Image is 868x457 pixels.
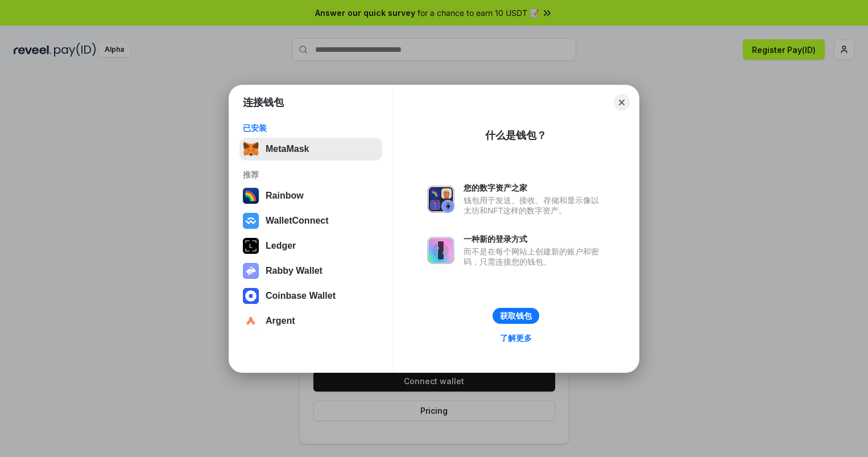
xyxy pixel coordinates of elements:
button: 获取钱包 [493,308,539,324]
div: 而不是在每个网站上创建新的账户和密码，只需连接您的钱包。 [464,246,605,267]
div: 已安装 [243,123,379,133]
img: svg+xml,%3Csvg%20width%3D%2228%22%20height%3D%2228%22%20viewBox%3D%220%200%2028%2028%22%20fill%3D... [243,288,259,304]
div: Rabby Wallet [266,266,323,276]
div: 什么是钱包？ [485,129,547,142]
div: Argent [266,316,295,326]
button: Close [614,94,630,110]
div: Ledger [266,241,296,251]
div: 钱包用于发送、接收、存储和显示像以太坊和NFT这样的数字资产。 [464,195,605,216]
button: Ledger [239,234,382,257]
button: MetaMask [239,138,382,160]
img: svg+xml,%3Csvg%20width%3D%22120%22%20height%3D%22120%22%20viewBox%3D%220%200%20120%20120%22%20fil... [243,188,259,204]
img: svg+xml,%3Csvg%20xmlns%3D%22http%3A%2F%2Fwww.w3.org%2F2000%2Fsvg%22%20fill%3D%22none%22%20viewBox... [427,237,454,264]
img: svg+xml,%3Csvg%20xmlns%3D%22http%3A%2F%2Fwww.w3.org%2F2000%2Fsvg%22%20width%3D%2228%22%20height%3... [243,238,259,254]
button: Coinbase Wallet [239,285,382,307]
div: 您的数字资产之家 [464,183,605,193]
button: Rabby Wallet [239,260,382,282]
div: MetaMask [266,144,309,154]
div: 获取钱包 [500,311,532,321]
button: Rainbow [239,184,382,207]
img: svg+xml,%3Csvg%20width%3D%2228%22%20height%3D%2228%22%20viewBox%3D%220%200%2028%2028%22%20fill%3D... [243,313,259,329]
div: 一种新的登录方式 [464,234,605,244]
img: svg+xml,%3Csvg%20fill%3D%22none%22%20height%3D%2233%22%20viewBox%3D%220%200%2035%2033%22%20width%... [243,141,259,157]
div: 推荐 [243,170,379,180]
div: Rainbow [266,191,304,201]
div: WalletConnect [266,216,329,226]
div: Coinbase Wallet [266,291,336,301]
img: svg+xml,%3Csvg%20xmlns%3D%22http%3A%2F%2Fwww.w3.org%2F2000%2Fsvg%22%20fill%3D%22none%22%20viewBox... [427,186,454,213]
button: WalletConnect [239,209,382,232]
img: svg+xml,%3Csvg%20xmlns%3D%22http%3A%2F%2Fwww.w3.org%2F2000%2Fsvg%22%20fill%3D%22none%22%20viewBox... [243,263,259,279]
a: 了解更多 [493,331,539,345]
h1: 连接钱包 [243,96,284,109]
button: Argent [239,310,382,332]
div: 了解更多 [500,333,532,343]
img: svg+xml,%3Csvg%20width%3D%2228%22%20height%3D%2228%22%20viewBox%3D%220%200%2028%2028%22%20fill%3D... [243,213,259,229]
